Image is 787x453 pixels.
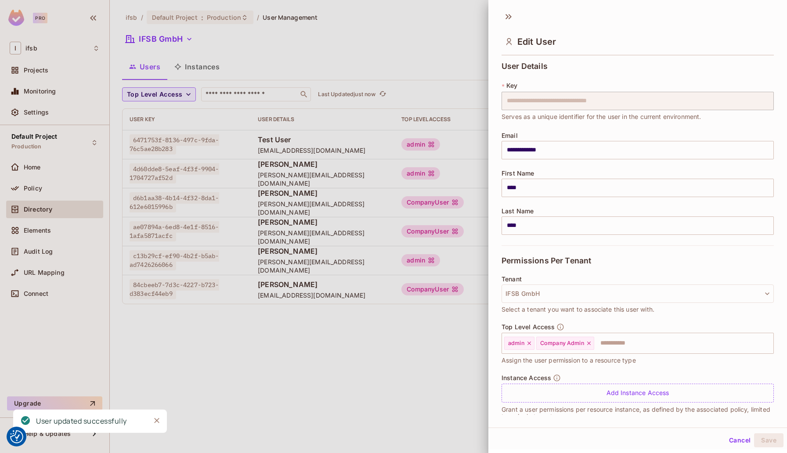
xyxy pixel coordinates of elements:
span: Company Admin [540,340,584,347]
button: IFSB GmbH [502,284,774,303]
button: Consent Preferences [10,430,23,443]
button: Open [769,342,771,344]
button: Save [754,433,783,447]
span: admin [508,340,524,347]
span: Instance Access [502,374,551,381]
span: Assign the user permission to a resource type [502,356,636,365]
div: User updated successfully [36,416,127,427]
span: Last Name [502,208,534,215]
div: Add Instance Access [502,384,774,403]
span: Email [502,132,518,139]
span: Tenant [502,276,522,283]
p: Grant a user permissions per resource instance, as defined by the associated policy, limited to a... [502,406,774,420]
span: Permissions Per Tenant [502,256,591,265]
button: Cancel [726,433,754,447]
span: User Details [502,62,548,71]
span: Edit User [517,36,556,47]
button: Close [150,414,163,427]
img: Revisit consent button [10,430,23,443]
span: Serves as a unique identifier for the user in the current environment. [502,112,701,122]
div: Company Admin [536,337,594,350]
span: Select a tenant you want to associate this user with. [502,305,654,314]
span: Top Level Access [502,324,555,331]
span: First Name [502,170,534,177]
div: admin [504,337,534,350]
span: Key [506,82,517,89]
